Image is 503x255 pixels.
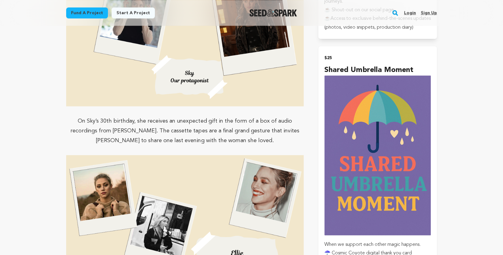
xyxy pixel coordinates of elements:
p: When we support each other magic happens. [324,240,431,249]
img: Seed&Spark Logo Dark Mode [249,9,297,16]
a: Sign up [421,8,437,18]
img: incentive [324,75,431,235]
a: Login [404,8,416,18]
a: Fund a project [66,7,108,18]
span: On Sky’s 30th birthday, she receives an unexpected gift in the form of a box of audio recordings ... [70,118,299,143]
a: Seed&Spark Homepage [249,9,297,16]
h2: $25 [324,53,431,62]
h4: Shared Umbrella Moment [324,64,431,75]
a: Start a project [112,7,155,18]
